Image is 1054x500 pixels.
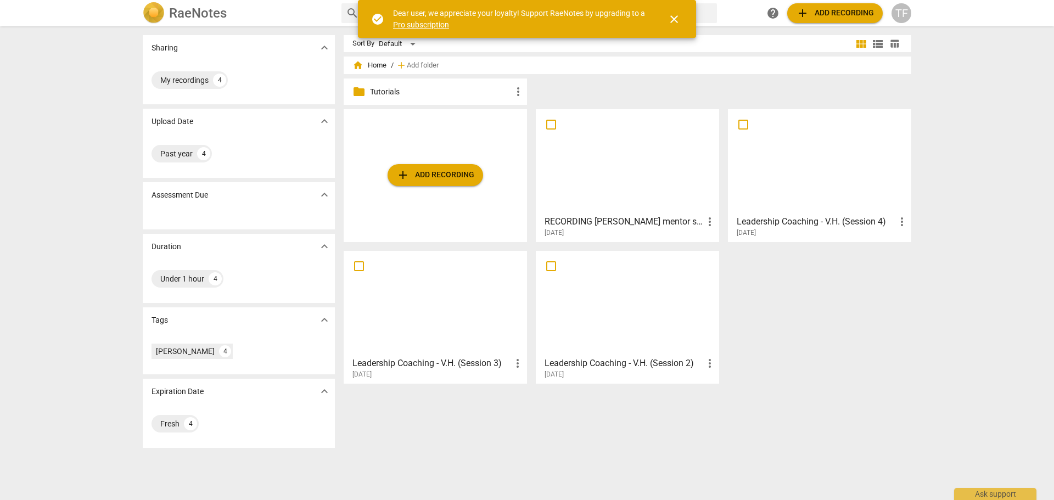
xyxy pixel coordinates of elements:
a: LogoRaeNotes [143,2,333,24]
span: check_circle [371,13,384,26]
span: home [352,60,363,71]
img: Logo [143,2,165,24]
div: [PERSON_NAME] [156,346,215,357]
span: expand_more [318,240,331,253]
span: close [668,13,681,26]
span: [DATE] [545,228,564,238]
h3: Leadership Coaching - V.H. (Session 2) [545,357,703,370]
p: Tutorials [370,86,512,98]
span: / [391,61,394,70]
span: Add recording [396,168,474,182]
span: add [396,60,407,71]
a: Pro subscription [393,20,449,29]
div: Default [379,35,419,53]
button: List view [870,36,886,52]
span: add [796,7,809,20]
span: [DATE] [737,228,756,238]
button: Upload [787,3,883,23]
a: RECORDING [PERSON_NAME] mentor session 4[DATE] [540,113,715,237]
a: Help [763,3,783,23]
a: Leadership Coaching - V.H. (Session 2)[DATE] [540,255,715,379]
p: Tags [152,314,168,326]
div: Under 1 hour [160,273,204,284]
span: [DATE] [545,370,564,379]
button: Show more [316,40,333,56]
h2: RaeNotes [169,5,227,21]
button: Upload [388,164,483,186]
button: Close [661,6,687,32]
button: Show more [316,312,333,328]
span: add [396,168,410,182]
a: Leadership Coaching - V.H. (Session 4)[DATE] [732,113,907,237]
span: more_vert [703,215,716,228]
span: more_vert [895,215,909,228]
div: 4 [184,417,197,430]
h3: Leadership Coaching - V.H. (Session 3) [352,357,511,370]
p: Expiration Date [152,386,204,397]
span: more_vert [703,357,716,370]
span: Add recording [796,7,874,20]
button: Tile view [853,36,870,52]
button: Table view [886,36,902,52]
div: 4 [197,147,210,160]
a: Leadership Coaching - V.H. (Session 3)[DATE] [347,255,523,379]
h3: Leadership Coaching - V.H. (Session 4) [737,215,895,228]
span: more_vert [511,357,524,370]
span: view_list [871,37,884,50]
span: folder [352,85,366,98]
span: expand_more [318,313,331,327]
span: help [766,7,780,20]
div: 4 [219,345,231,357]
button: Show more [316,187,333,203]
span: [DATE] [352,370,372,379]
div: Sort By [352,40,374,48]
span: expand_more [318,188,331,201]
p: Sharing [152,42,178,54]
p: Duration [152,241,181,252]
span: view_module [855,37,868,50]
h3: RECORDING t.fennell mentor session 4 [545,215,703,228]
span: more_vert [512,85,525,98]
p: Assessment Due [152,189,208,201]
div: Dear user, we appreciate your loyalty! Support RaeNotes by upgrading to a [393,8,648,30]
button: Show more [316,113,333,130]
button: TF [892,3,911,23]
span: table_chart [889,38,900,49]
p: Upload Date [152,116,193,127]
button: Show more [316,238,333,255]
span: search [346,7,359,20]
div: 4 [209,272,222,285]
div: Ask support [954,488,1036,500]
button: Show more [316,383,333,400]
span: expand_more [318,385,331,398]
span: Add folder [407,61,439,70]
span: expand_more [318,41,331,54]
span: expand_more [318,115,331,128]
div: Past year [160,148,193,159]
div: 4 [213,74,226,87]
div: My recordings [160,75,209,86]
span: Home [352,60,386,71]
div: Fresh [160,418,180,429]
